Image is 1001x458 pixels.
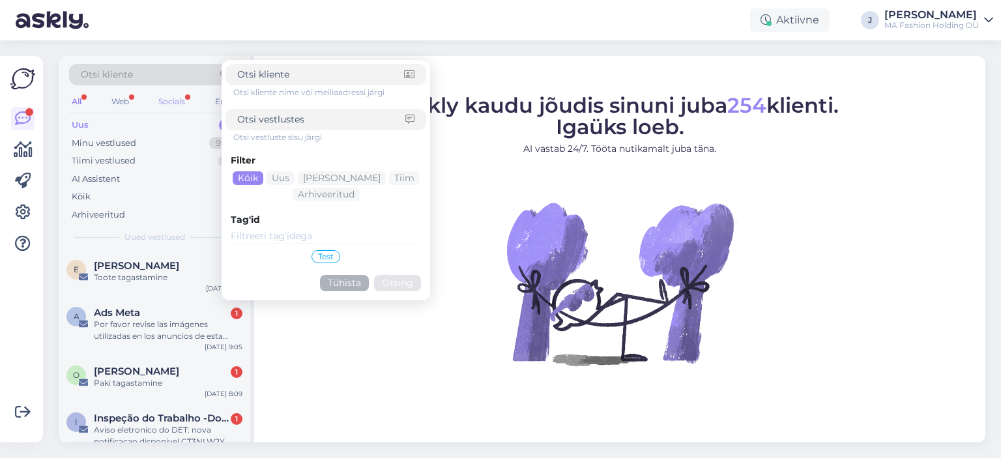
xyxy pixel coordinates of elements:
[94,307,140,319] span: Ads Meta
[81,68,133,81] span: Otsi kliente
[231,213,421,227] div: Tag'id
[124,231,185,243] span: Uued vestlused
[94,319,242,342] div: Por favor revise las imágenes utilizadas en los anuncios de esta página: [PERSON_NAME] & [PERSON_...
[884,20,979,31] div: MA Fashion Holding OÜ
[861,11,879,29] div: J
[231,366,242,378] div: 1
[231,229,421,244] input: Filtreeri tag'idega
[884,10,993,31] a: [PERSON_NAME]MA Fashion Holding OÜ
[401,142,839,156] p: AI vastab 24/7. Tööta nutikamalt juba täna.
[205,342,242,352] div: [DATE] 9:05
[156,93,188,110] div: Socials
[237,113,405,126] input: Otsi vestlustes
[233,87,426,98] div: Otsi kliente nime või meiliaadressi järgi
[750,8,830,32] div: Aktiivne
[73,370,80,380] span: O
[727,93,766,118] span: 254
[94,365,179,377] span: Olga Matjushko
[74,265,79,274] span: E
[94,272,242,283] div: Toote tagastamine
[218,154,237,167] div: 4
[401,93,839,139] span: Askly kaudu jõudis sinuni juba klienti. Igaüks loeb.
[72,154,136,167] div: Tiimi vestlused
[94,424,242,448] div: Aviso eletronico do DET: nova notificacao disponivel CT3NLW2Y
[206,283,242,293] div: [DATE] 9:10
[72,173,120,186] div: AI Assistent
[233,132,426,143] div: Otsi vestluste sisu järgi
[94,377,242,389] div: Paki tagastamine
[94,260,179,272] span: Evelyn Soidla
[884,10,979,20] div: [PERSON_NAME]
[72,208,125,222] div: Arhiveeritud
[72,119,89,132] div: Uus
[10,66,35,91] img: Askly Logo
[233,171,263,185] div: Kõik
[109,93,132,110] div: Web
[237,68,404,81] input: Otsi kliente
[212,93,240,110] div: Email
[75,417,78,427] span: I
[231,413,242,425] div: 1
[69,93,84,110] div: All
[209,137,237,150] div: 99+
[219,119,237,132] div: 9
[74,311,80,321] span: A
[231,308,242,319] div: 1
[72,190,91,203] div: Kõik
[94,412,229,424] span: Inspeção do Trabalho -Domicílio Eletrônico Trabalhista
[205,389,242,399] div: [DATE] 8:09
[231,154,421,167] div: Filter
[502,166,737,401] img: No Chat active
[72,137,136,150] div: Minu vestlused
